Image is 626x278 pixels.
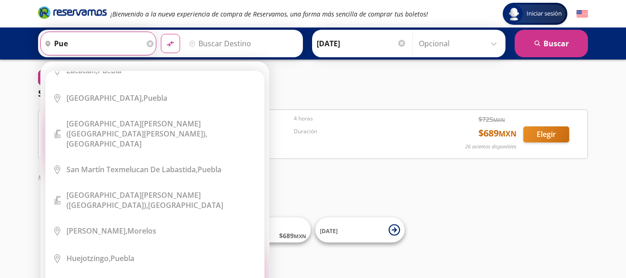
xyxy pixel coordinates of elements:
input: Buscar Origen [41,32,144,55]
input: Elegir Fecha [317,32,406,55]
small: MXN [294,233,306,240]
span: $ 689 [478,126,516,140]
a: Brand Logo [38,5,107,22]
input: Opcional [419,32,501,55]
small: MXN [499,129,516,139]
b: [GEOGRAPHIC_DATA], [66,93,143,103]
input: Buscar Destino [185,32,298,55]
span: [DATE] [320,227,338,234]
b: Huejotzingo, [66,253,110,263]
div: Puebla [66,93,167,103]
span: $ 689 [279,231,306,240]
span: $ 725 [478,114,505,124]
p: 26 asientos disponibles [465,143,516,151]
b: San Martín Texmelucan de Labastida, [66,164,198,174]
b: [GEOGRAPHIC_DATA][PERSON_NAME] ([GEOGRAPHIC_DATA][PERSON_NAME]), [66,119,207,139]
em: Mostrando todos los viajes disponibles [38,173,150,182]
p: Seleccionar horario de ida [38,87,156,100]
b: [GEOGRAPHIC_DATA][PERSON_NAME] ([GEOGRAPHIC_DATA]), [66,190,201,210]
div: Puebla [66,164,221,174]
div: [GEOGRAPHIC_DATA] [66,190,257,210]
i: Brand Logo [38,5,107,19]
button: English [577,8,588,20]
div: [GEOGRAPHIC_DATA] [66,119,257,149]
button: Elegir [523,126,569,142]
span: Iniciar sesión [523,9,566,18]
em: ¡Bienvenido a la nueva experiencia de compra de Reservamos, una forma más sencilla de comprar tus... [110,10,428,18]
p: Duración [294,127,432,136]
div: Morelos [66,226,156,236]
p: 4 horas [294,114,432,123]
button: Buscar [515,30,588,57]
button: 0Filtros [38,70,80,86]
div: Puebla [66,253,134,263]
button: [DATE] [315,218,405,243]
small: MXN [493,116,505,123]
b: [PERSON_NAME], [66,226,127,236]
